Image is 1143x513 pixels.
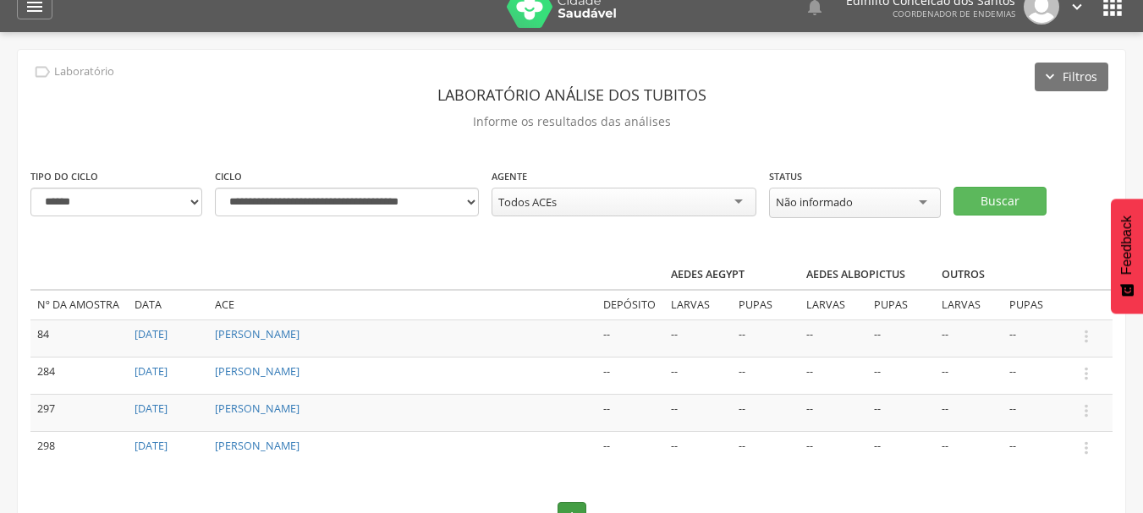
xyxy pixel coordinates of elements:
td: Data [128,290,208,319]
a: [PERSON_NAME] [215,327,299,341]
td: -- [800,357,867,394]
span: Coordenador de Endemias [893,8,1015,19]
a: [DATE] [135,401,168,416]
td: -- [867,394,935,431]
th: Aedes albopictus [800,260,935,290]
td: -- [732,394,800,431]
a: [DATE] [135,364,168,379]
td: ACE [208,290,596,319]
td: -- [596,357,664,394]
td: -- [935,394,1003,431]
i:  [1077,364,1096,383]
td: -- [867,319,935,357]
td: -- [935,431,1003,467]
td: -- [1003,394,1070,431]
th: Outros [935,260,1070,290]
td: -- [664,319,732,357]
i:  [33,63,52,81]
td: -- [732,319,800,357]
div: Todos ACEs [498,194,557,210]
i:  [1077,439,1096,457]
button: Feedback - Mostrar pesquisa [1111,199,1143,314]
td: Pupas [867,290,935,319]
div: Não informado [776,194,853,210]
i:  [1077,401,1096,420]
a: [PERSON_NAME] [215,439,299,453]
td: Pupas [1003,290,1070,319]
td: -- [867,431,935,467]
td: 297 [30,394,128,431]
a: [DATE] [135,439,168,453]
i:  [1077,327,1096,346]
td: -- [800,394,867,431]
td: 84 [30,319,128,357]
p: Laboratório [54,65,114,79]
td: -- [867,357,935,394]
button: Buscar [953,187,1047,216]
header: Laboratório análise dos tubitos [30,79,1113,110]
td: -- [935,357,1003,394]
td: -- [664,394,732,431]
td: -- [1003,431,1070,467]
td: -- [1003,319,1070,357]
td: -- [732,357,800,394]
td: -- [732,431,800,467]
td: -- [935,319,1003,357]
td: 284 [30,357,128,394]
td: -- [1003,357,1070,394]
th: Aedes aegypt [664,260,800,290]
td: -- [800,319,867,357]
td: -- [664,357,732,394]
label: Status [769,170,802,183]
td: Pupas [732,290,800,319]
p: Informe os resultados das análises [30,110,1113,134]
a: [PERSON_NAME] [215,364,299,379]
td: -- [596,431,664,467]
td: -- [596,319,664,357]
label: Agente [492,170,527,183]
td: 298 [30,431,128,467]
td: Depósito [596,290,664,319]
td: Larvas [800,290,867,319]
label: Tipo do ciclo [30,170,98,183]
a: [DATE] [135,327,168,341]
td: Larvas [935,290,1003,319]
td: Larvas [664,290,732,319]
label: Ciclo [215,170,242,183]
span: Feedback [1119,216,1135,275]
button: Filtros [1035,63,1108,91]
td: -- [800,431,867,467]
td: -- [596,394,664,431]
a: [PERSON_NAME] [215,401,299,416]
td: Nº da amostra [30,290,128,319]
td: -- [664,431,732,467]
